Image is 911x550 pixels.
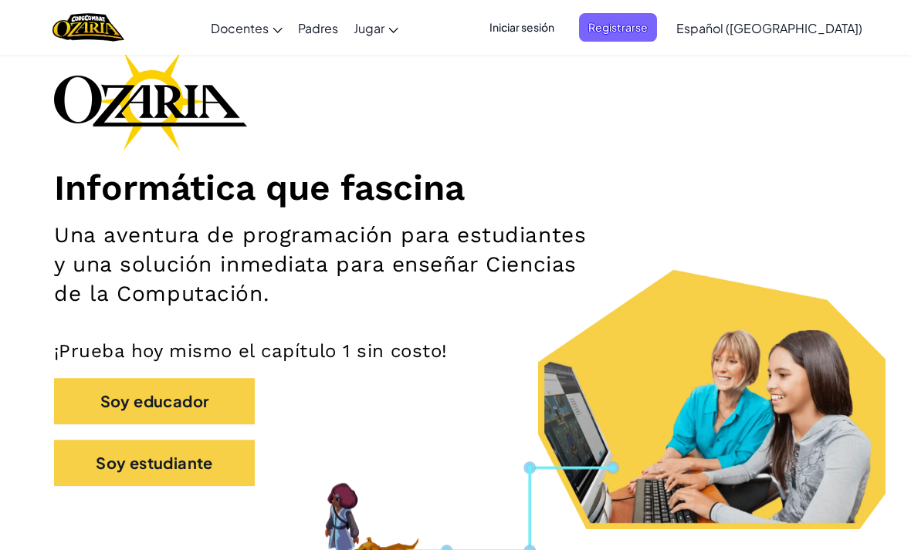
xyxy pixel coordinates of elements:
[669,7,870,49] a: Español ([GEOGRAPHIC_DATA])
[480,13,564,42] button: Iniciar sesión
[290,7,346,49] a: Padres
[54,52,247,150] img: Ozaria branding logo
[203,7,290,49] a: Docentes
[54,339,857,363] p: ¡Prueba hoy mismo el capítulo 1 sin costo!
[676,20,862,36] span: Español ([GEOGRAPHIC_DATA])
[52,12,124,43] img: Home
[211,20,269,36] span: Docentes
[54,166,857,209] h1: Informática que fascina
[54,378,255,424] button: Soy educador
[346,7,406,49] a: Jugar
[579,13,657,42] button: Registrarse
[52,12,124,43] a: Ozaria by CodeCombat logo
[354,20,384,36] span: Jugar
[54,440,255,486] button: Soy estudiante
[54,221,592,309] h2: Una aventura de programación para estudiantes y una solución inmediata para enseñar Ciencias de l...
